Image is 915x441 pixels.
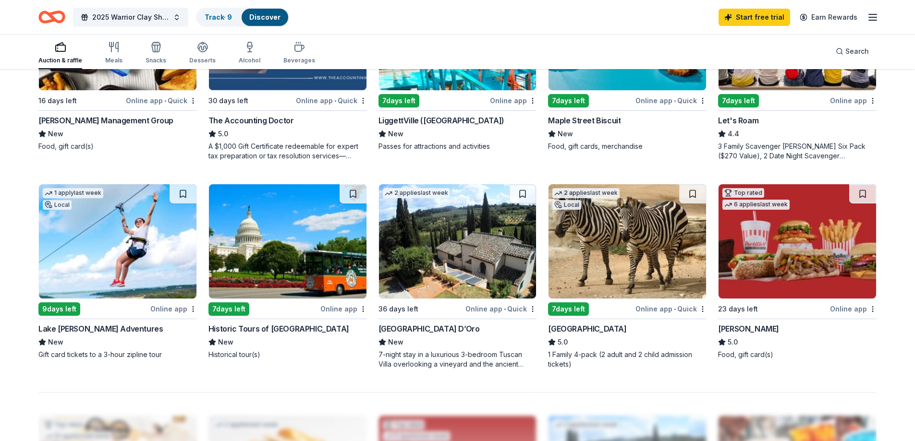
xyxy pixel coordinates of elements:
div: 7-night stay in a luxurious 3-bedroom Tuscan Villa overlooking a vineyard and the ancient walled ... [378,350,537,369]
span: 5.0 [728,336,738,348]
div: Top rated [722,188,764,198]
a: Discover [249,13,281,21]
div: Beverages [283,57,315,64]
span: 5.0 [218,128,228,140]
div: Online app [490,95,537,107]
div: [PERSON_NAME] Management Group [38,115,173,126]
div: 7 days left [718,94,759,107]
img: Image for Historic Tours of America [209,184,366,298]
span: • [674,97,676,105]
span: New [388,128,403,140]
div: Lake [PERSON_NAME] Adventures [38,323,163,334]
div: 7 days left [208,302,249,316]
button: 2025 Warrior Clay Shoot [73,8,188,27]
div: 7 days left [548,302,589,316]
span: New [218,336,233,348]
div: Food, gift cards, merchandise [548,142,707,151]
span: • [674,305,676,313]
div: Online app [150,303,197,315]
span: 2025 Warrior Clay Shoot [92,12,169,23]
a: Image for Villa Sogni D’Oro2 applieslast week36 days leftOnline app•Quick[GEOGRAPHIC_DATA] D’OroN... [378,184,537,369]
a: Start free trial [719,9,790,26]
div: Food, gift card(s) [38,142,197,151]
span: 5.0 [558,336,568,348]
button: Beverages [283,37,315,69]
span: 4.4 [728,128,739,140]
div: [GEOGRAPHIC_DATA] D’Oro [378,323,480,334]
div: Local [43,200,72,210]
div: Local [552,200,581,210]
div: Historical tour(s) [208,350,367,359]
button: Search [828,42,877,61]
div: 6 applies last week [722,200,790,210]
button: Snacks [146,37,166,69]
a: Earn Rewards [794,9,863,26]
div: 7 days left [548,94,589,107]
span: Search [845,46,869,57]
div: Alcohol [239,57,260,64]
div: Meals [105,57,122,64]
div: 3 Family Scavenger [PERSON_NAME] Six Pack ($270 Value), 2 Date Night Scavenger [PERSON_NAME] Two ... [718,142,877,161]
a: Image for Portillo'sTop rated6 applieslast week23 days leftOnline app[PERSON_NAME]5.0Food, gift c... [718,184,877,359]
img: Image for San Antonio Zoo [549,184,706,298]
a: Home [38,6,65,28]
img: Image for Villa Sogni D’Oro [379,184,537,298]
div: 30 days left [208,95,248,107]
div: 9 days left [38,302,80,316]
div: Passes for attractions and activities [378,142,537,151]
div: 7 days left [378,94,419,107]
span: • [504,305,506,313]
div: 1 Family 4-pack (2 adult and 2 child admission tickets) [548,350,707,369]
img: Image for Portillo's [719,184,876,298]
a: Image for Lake Travis Zipline Adventures1 applylast weekLocal9days leftOnline appLake [PERSON_NAM... [38,184,197,359]
div: Auction & raffle [38,57,82,64]
div: Online app [830,95,877,107]
a: Track· 9 [205,13,232,21]
div: Gift card tickets to a 3-hour zipline tour [38,350,197,359]
div: 2 applies last week [552,188,620,198]
div: [GEOGRAPHIC_DATA] [548,323,626,334]
div: Historic Tours of [GEOGRAPHIC_DATA] [208,323,349,334]
div: Online app [320,303,367,315]
button: Desserts [189,37,216,69]
div: Online app Quick [126,95,197,107]
button: Track· 9Discover [196,8,289,27]
img: Image for Lake Travis Zipline Adventures [39,184,196,298]
div: 23 days left [718,303,758,315]
div: LiggettVille ([GEOGRAPHIC_DATA]) [378,115,504,126]
div: Online app Quick [635,95,707,107]
span: New [558,128,573,140]
a: Image for Historic Tours of America7days leftOnline appHistoric Tours of [GEOGRAPHIC_DATA]NewHist... [208,184,367,359]
div: Online app Quick [465,303,537,315]
span: New [48,336,63,348]
div: Let's Roam [718,115,758,126]
div: Desserts [189,57,216,64]
span: New [388,336,403,348]
button: Alcohol [239,37,260,69]
button: Meals [105,37,122,69]
div: Online app Quick [635,303,707,315]
div: 2 applies last week [383,188,450,198]
div: Food, gift card(s) [718,350,877,359]
div: 16 days left [38,95,77,107]
div: Online app [830,303,877,315]
div: A $1,000 Gift Certificate redeemable for expert tax preparation or tax resolution services—recipi... [208,142,367,161]
a: Image for San Antonio Zoo2 applieslast weekLocal7days leftOnline app•Quick[GEOGRAPHIC_DATA]5.01 F... [548,184,707,369]
div: Maple Street Biscuit [548,115,621,126]
button: Auction & raffle [38,37,82,69]
div: The Accounting Doctor [208,115,294,126]
div: 1 apply last week [43,188,103,198]
span: New [48,128,63,140]
span: • [334,97,336,105]
div: [PERSON_NAME] [718,323,779,334]
div: Online app Quick [296,95,367,107]
div: 36 days left [378,303,418,315]
span: • [164,97,166,105]
div: Snacks [146,57,166,64]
